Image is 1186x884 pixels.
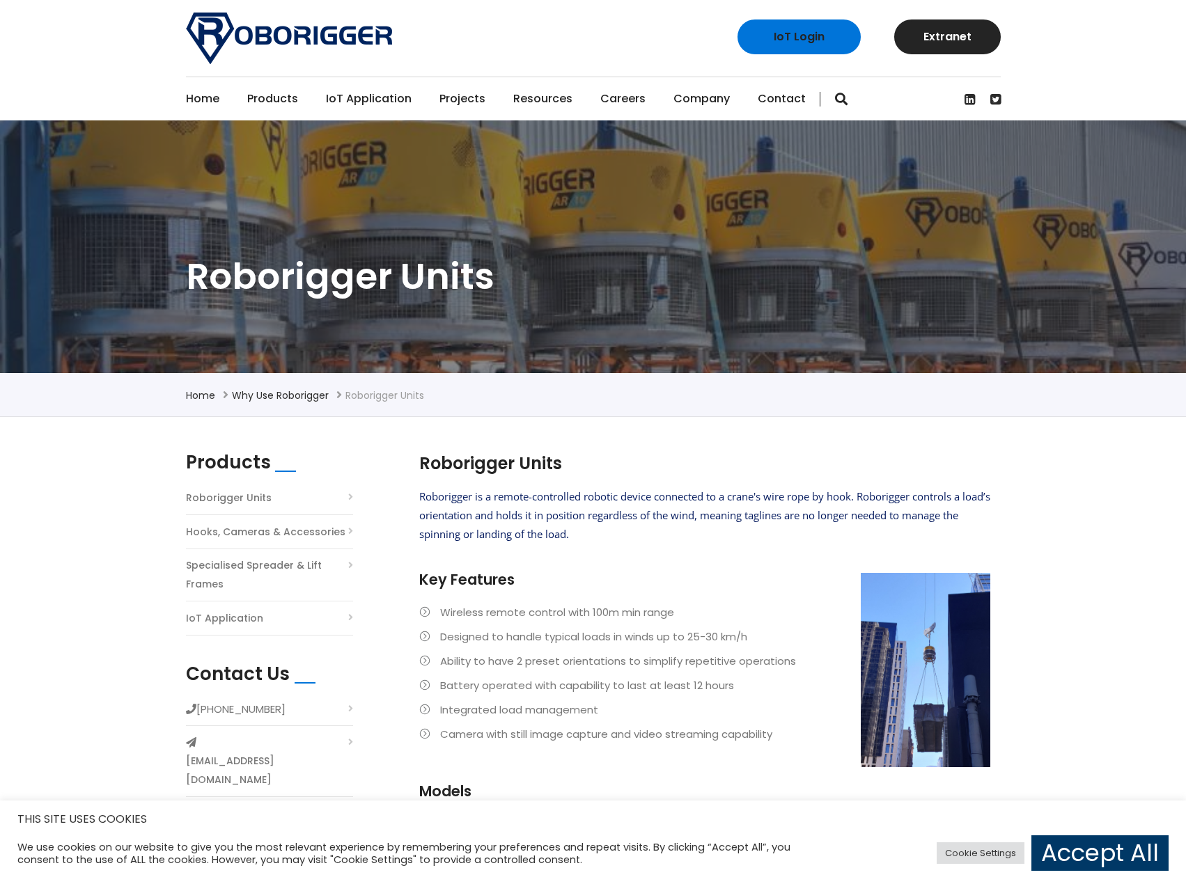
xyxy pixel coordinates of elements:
[937,842,1024,864] a: Cookie Settings
[186,452,271,473] h2: Products
[186,253,1001,300] h1: Roborigger Units
[186,77,219,120] a: Home
[186,752,353,789] a: [EMAIL_ADDRESS][DOMAIN_NAME]
[419,700,990,719] li: Integrated load management
[186,523,345,542] a: Hooks, Cameras & Accessories
[894,19,1001,54] a: Extranet
[758,77,806,120] a: Contact
[326,77,412,120] a: IoT Application
[439,77,485,120] a: Projects
[186,388,215,402] a: Home
[738,19,861,54] a: IoT Login
[17,810,1169,828] h5: THIS SITE USES COOKIES
[419,603,990,622] li: Wireless remote control with 100m min range
[673,77,730,120] a: Company
[419,676,990,695] li: Battery operated with capability to last at least 12 hours
[186,13,392,64] img: Roborigger
[186,609,263,628] a: IoT Application
[186,489,272,507] a: Roborigger Units
[1031,835,1169,871] a: Accept All
[419,781,990,801] h3: Models
[419,725,990,743] li: Camera with still image capture and video streaming capability
[17,841,823,866] div: We use cookies on our website to give you the most relevant experience by remembering your prefer...
[419,627,990,646] li: Designed to handle typical loads in winds up to 25-30 km/h
[186,556,353,594] a: Specialised Spreader & Lift Frames
[345,387,424,404] li: Roborigger Units
[232,388,329,402] a: Why use Roborigger
[600,77,646,120] a: Careers
[513,77,572,120] a: Resources
[247,77,298,120] a: Products
[186,663,290,685] h2: Contact Us
[419,489,990,541] span: Roborigger is a remote-controlled robotic device connected to a crane's wire rope by hook. Robori...
[186,700,353,726] li: [PHONE_NUMBER]
[419,452,990,475] h2: Roborigger Units
[419,652,990,670] li: Ability to have 2 preset orientations to simplify repetitive operations
[419,569,990,590] h3: Key Features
